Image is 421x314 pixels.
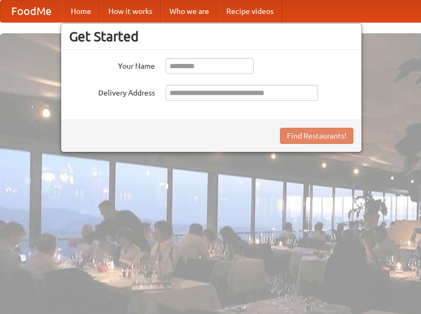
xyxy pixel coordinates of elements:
[218,1,282,22] a: Recipe videos
[1,1,62,22] a: FoodMe
[69,85,155,98] label: Delivery Address
[69,58,155,71] label: Your Name
[161,1,218,22] a: Who we are
[69,28,353,45] h3: Get Started
[62,1,100,22] a: Home
[280,128,353,144] button: Find Restaurants!
[100,1,161,22] a: How it works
